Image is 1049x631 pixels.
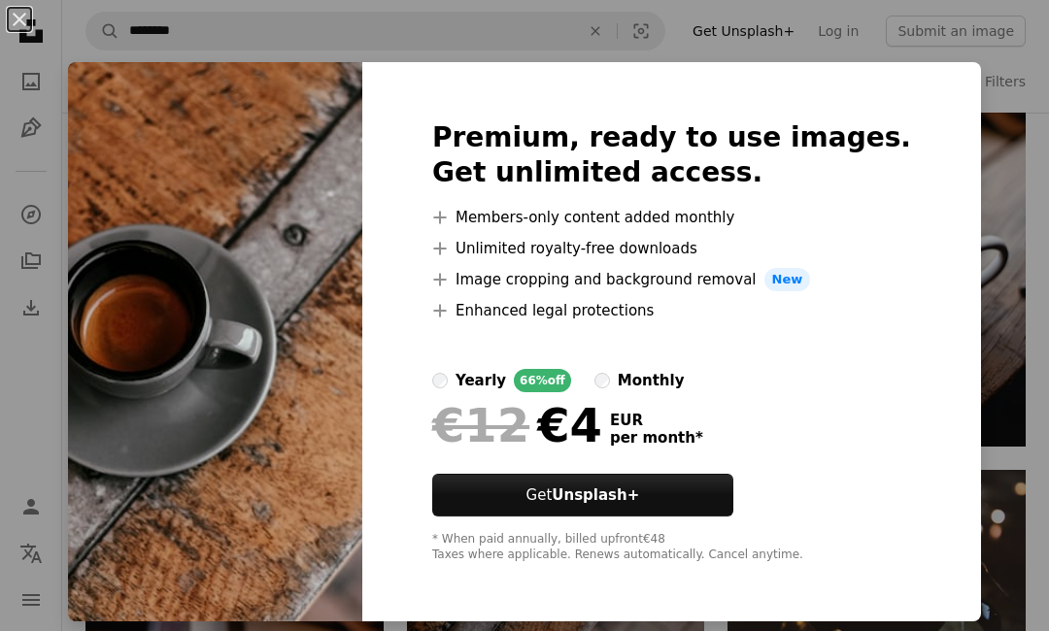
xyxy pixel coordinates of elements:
img: premium_photo-1668472273855-b5ac9441907e [68,62,362,621]
span: New [764,268,811,291]
span: EUR [610,412,703,429]
h2: Premium, ready to use images. Get unlimited access. [432,120,911,190]
div: * When paid annually, billed upfront €48 Taxes where applicable. Renews automatically. Cancel any... [432,532,911,563]
span: €12 [432,400,529,450]
input: yearly66%off [432,373,448,388]
li: Image cropping and background removal [432,268,911,291]
li: Enhanced legal protections [432,299,911,322]
div: €4 [432,400,602,450]
button: GetUnsplash+ [432,474,733,516]
span: per month * [610,429,703,447]
li: Members-only content added monthly [432,206,911,229]
div: monthly [618,369,685,392]
input: monthly [594,373,610,388]
strong: Unsplash+ [552,486,639,504]
div: yearly [456,369,506,392]
div: 66% off [514,369,571,392]
li: Unlimited royalty-free downloads [432,237,911,260]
